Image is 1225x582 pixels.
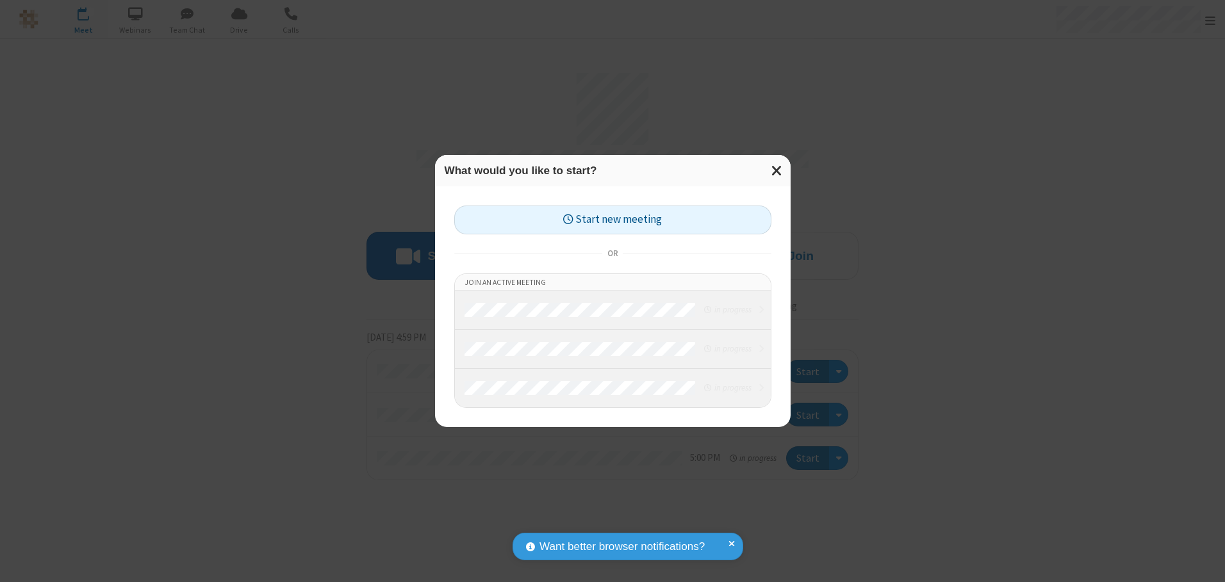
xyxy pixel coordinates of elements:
span: or [602,245,623,263]
button: Start new meeting [454,206,771,234]
h3: What would you like to start? [445,165,781,177]
button: Close modal [764,155,791,186]
em: in progress [704,382,751,394]
span: Want better browser notifications? [539,538,705,555]
em: in progress [704,303,751,316]
li: Join an active meeting [455,274,771,291]
em: in progress [704,343,751,355]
